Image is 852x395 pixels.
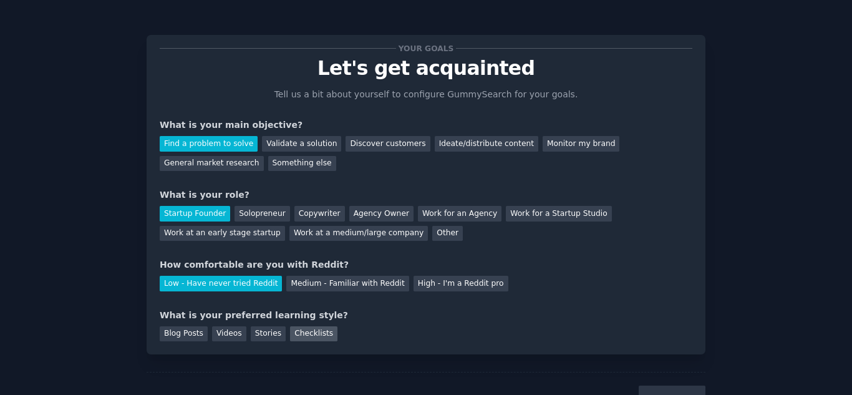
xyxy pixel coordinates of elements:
[435,136,538,152] div: Ideate/distribute content
[160,57,692,79] p: Let's get acquainted
[160,156,264,172] div: General market research
[251,326,286,342] div: Stories
[286,276,409,291] div: Medium - Familiar with Reddit
[414,276,508,291] div: High - I'm a Reddit pro
[212,326,246,342] div: Videos
[269,88,583,101] p: Tell us a bit about yourself to configure GummySearch for your goals.
[160,188,692,202] div: What is your role?
[268,156,336,172] div: Something else
[235,206,289,222] div: Solopreneur
[289,226,428,241] div: Work at a medium/large company
[160,258,692,271] div: How comfortable are you with Reddit?
[432,226,463,241] div: Other
[290,326,337,342] div: Checklists
[160,119,692,132] div: What is your main objective?
[506,206,611,222] div: Work for a Startup Studio
[160,276,282,291] div: Low - Have never tried Reddit
[294,206,345,222] div: Copywriter
[543,136,619,152] div: Monitor my brand
[346,136,430,152] div: Discover customers
[160,326,208,342] div: Blog Posts
[262,136,341,152] div: Validate a solution
[160,309,692,322] div: What is your preferred learning style?
[349,206,414,222] div: Agency Owner
[160,136,258,152] div: Find a problem to solve
[160,226,285,241] div: Work at an early stage startup
[396,42,456,55] span: Your goals
[160,206,230,222] div: Startup Founder
[418,206,501,222] div: Work for an Agency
